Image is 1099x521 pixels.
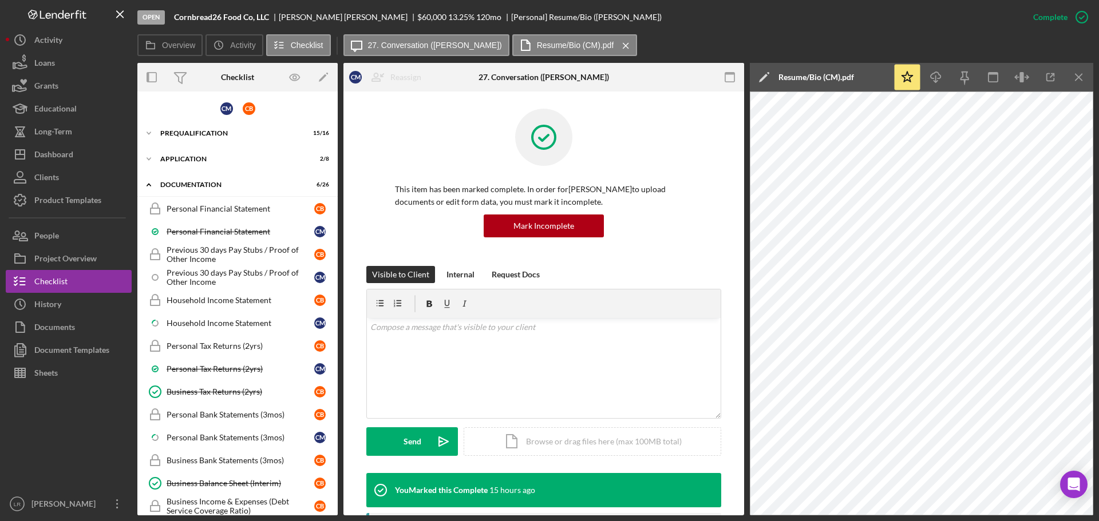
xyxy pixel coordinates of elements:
div: History [34,293,61,319]
div: Activity [34,29,62,54]
div: C B [314,455,326,466]
div: Business Balance Sheet (Interim) [167,479,314,488]
a: Household Income StatementCB [143,289,332,312]
button: Overview [137,34,203,56]
div: 2 / 8 [309,156,329,162]
div: Business Bank Statements (3mos) [167,456,314,465]
button: CMReassign [343,66,433,89]
button: Activity [6,29,132,51]
button: Send [366,427,458,456]
button: Complete [1022,6,1093,29]
div: Personal Bank Statements (3mos) [167,433,314,442]
button: Document Templates [6,339,132,361]
button: Grants [6,74,132,97]
div: Grants [34,74,58,100]
b: Cornbread26 Food Co, LLC [174,13,269,22]
div: Previous 30 days Pay Stubs / Proof of Other Income [167,268,314,287]
div: Household Income Statement [167,319,314,328]
div: Business Income & Expenses (Debt Service Coverage Ratio) [167,497,314,515]
a: Dashboard [6,143,132,166]
a: Previous 30 days Pay Stubs / Proof of Other IncomeCM [143,266,332,289]
div: Request Docs [492,266,540,283]
div: C B [314,500,326,512]
div: C B [314,386,326,397]
div: Send [404,427,421,456]
button: 27. Conversation ([PERSON_NAME]) [343,34,509,56]
div: Visible to Client [372,266,429,283]
button: Visible to Client [366,266,435,283]
div: C B [314,249,326,260]
button: Mark Incomplete [484,214,604,237]
div: 13.25 % [448,13,475,22]
div: C M [314,317,326,329]
div: Loans [34,51,55,77]
div: Personal Bank Statements (3mos) [167,410,314,419]
div: Open Intercom Messenger [1060,471,1088,498]
button: Product Templates [6,189,132,212]
div: [PERSON_NAME] [PERSON_NAME] [279,13,417,22]
a: Business Income & Expenses (Debt Service Coverage Ratio)CB [143,495,332,518]
a: Previous 30 days Pay Stubs / Proof of Other IncomeCB [143,243,332,266]
label: 27. Conversation ([PERSON_NAME]) [368,41,502,50]
button: Documents [6,316,132,339]
a: Business Tax Returns (2yrs)CB [143,380,332,403]
div: C M [314,432,326,443]
div: Document Templates [34,339,109,364]
div: Household Income Statement [167,296,314,305]
button: Clients [6,166,132,189]
div: 6 / 26 [309,181,329,188]
button: Resume/Bio (CM).pdf [512,34,638,56]
label: Checklist [291,41,323,50]
button: Request Docs [486,266,545,283]
div: Prequalification [160,130,301,137]
a: Long-Term [6,120,132,143]
div: Educational [34,97,77,123]
a: Household Income StatementCM [143,312,332,335]
a: Personal Financial StatementCB [143,197,332,220]
div: C B [314,340,326,352]
div: Personal Financial Statement [167,204,314,213]
div: Documents [34,316,75,341]
time: 2025-10-09 04:29 [489,486,535,495]
div: 27. Conversation ([PERSON_NAME]) [479,73,609,82]
div: Checklist [221,73,254,82]
div: Mark Incomplete [513,214,574,237]
a: People [6,224,132,247]
div: C M [220,102,233,115]
div: Personal Tax Returns (2yrs) [167,341,314,351]
div: Documentation [160,181,301,188]
div: C M [314,226,326,237]
div: C M [314,363,326,375]
div: 120 mo [476,13,501,22]
button: Activity [205,34,263,56]
label: Activity [230,41,255,50]
div: Dashboard [34,143,73,169]
div: Checklist [34,270,68,296]
a: Loans [6,51,132,74]
div: You Marked this Complete [395,486,488,495]
div: [Personal] Resume/Bio ([PERSON_NAME]) [511,13,662,22]
p: This item has been marked complete. In order for [PERSON_NAME] to upload documents or edit form d... [395,183,693,209]
div: C B [314,203,326,214]
a: Personal Bank Statements (3mos)CM [143,426,332,449]
text: LR [14,501,21,507]
div: Project Overview [34,247,97,273]
label: Resume/Bio (CM).pdf [537,41,614,50]
div: C B [314,478,326,489]
div: Open [137,10,165,25]
a: Personal Bank Statements (3mos)CB [143,403,332,426]
button: Checklist [6,270,132,293]
button: Project Overview [6,247,132,270]
button: History [6,293,132,316]
div: Business Tax Returns (2yrs) [167,387,314,396]
div: Complete [1033,6,1068,29]
button: LR[PERSON_NAME] [6,492,132,515]
a: Personal Financial StatementCM [143,220,332,243]
div: C B [314,295,326,306]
